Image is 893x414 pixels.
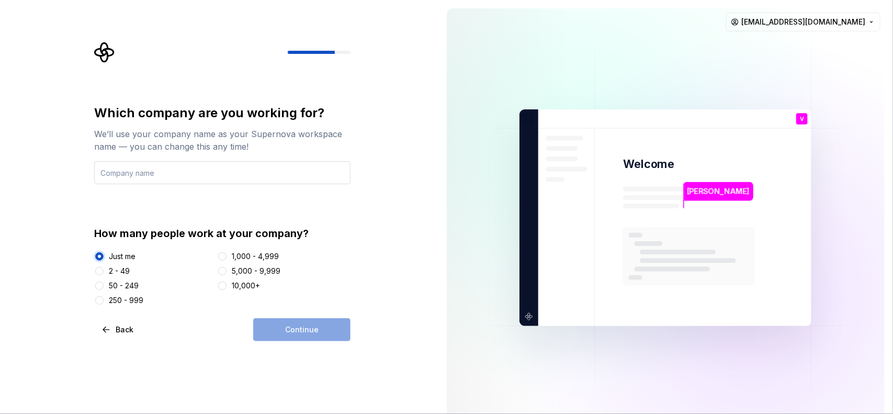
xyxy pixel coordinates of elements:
[232,281,260,291] div: 10,000+
[94,226,351,241] div: How many people work at your company?
[623,156,674,172] p: Welcome
[687,186,750,197] p: [PERSON_NAME]
[232,266,280,276] div: 5,000 - 9,999
[800,116,804,122] p: V
[232,251,279,262] div: 1,000 - 4,999
[94,128,351,153] div: We’ll use your company name as your Supernova workspace name — you can change this any time!
[109,281,139,291] div: 50 - 249
[109,251,135,262] div: Just me
[94,318,142,341] button: Back
[109,266,130,276] div: 2 - 49
[726,13,880,31] button: [EMAIL_ADDRESS][DOMAIN_NAME]
[94,161,351,184] input: Company name
[94,42,115,63] svg: Supernova Logo
[109,295,143,306] div: 250 - 999
[741,17,865,27] span: [EMAIL_ADDRESS][DOMAIN_NAME]
[116,325,133,335] span: Back
[94,105,351,121] div: Which company are you working for?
